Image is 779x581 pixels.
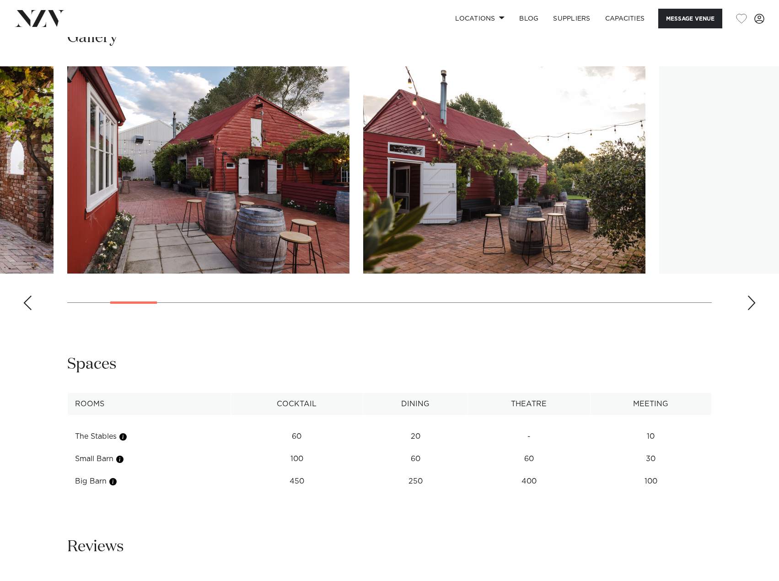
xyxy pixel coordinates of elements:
td: 100 [590,470,711,493]
td: - [468,425,591,448]
td: 20 [363,425,468,448]
th: Meeting [590,393,711,415]
td: 60 [231,425,363,448]
th: Dining [363,393,468,415]
td: 10 [590,425,711,448]
a: Locations [448,9,512,28]
h2: Reviews [67,537,124,557]
h2: Spaces [67,354,117,375]
a: Capacities [598,9,652,28]
td: 100 [231,448,363,470]
td: 250 [363,470,468,493]
th: Cocktail [231,393,363,415]
td: 450 [231,470,363,493]
td: The Stables [68,425,231,448]
th: Theatre [468,393,591,415]
a: BLOG [512,9,546,28]
td: 30 [590,448,711,470]
h2: Gallery [67,27,118,48]
img: nzv-logo.png [15,10,64,27]
button: Message Venue [658,9,722,28]
td: 60 [363,448,468,470]
td: Big Barn [68,470,231,493]
th: Rooms [68,393,231,415]
td: Small Barn [68,448,231,470]
swiper-slide: 3 / 30 [67,66,349,274]
td: 400 [468,470,591,493]
a: SUPPLIERS [546,9,597,28]
td: 60 [468,448,591,470]
swiper-slide: 4 / 30 [363,66,645,274]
